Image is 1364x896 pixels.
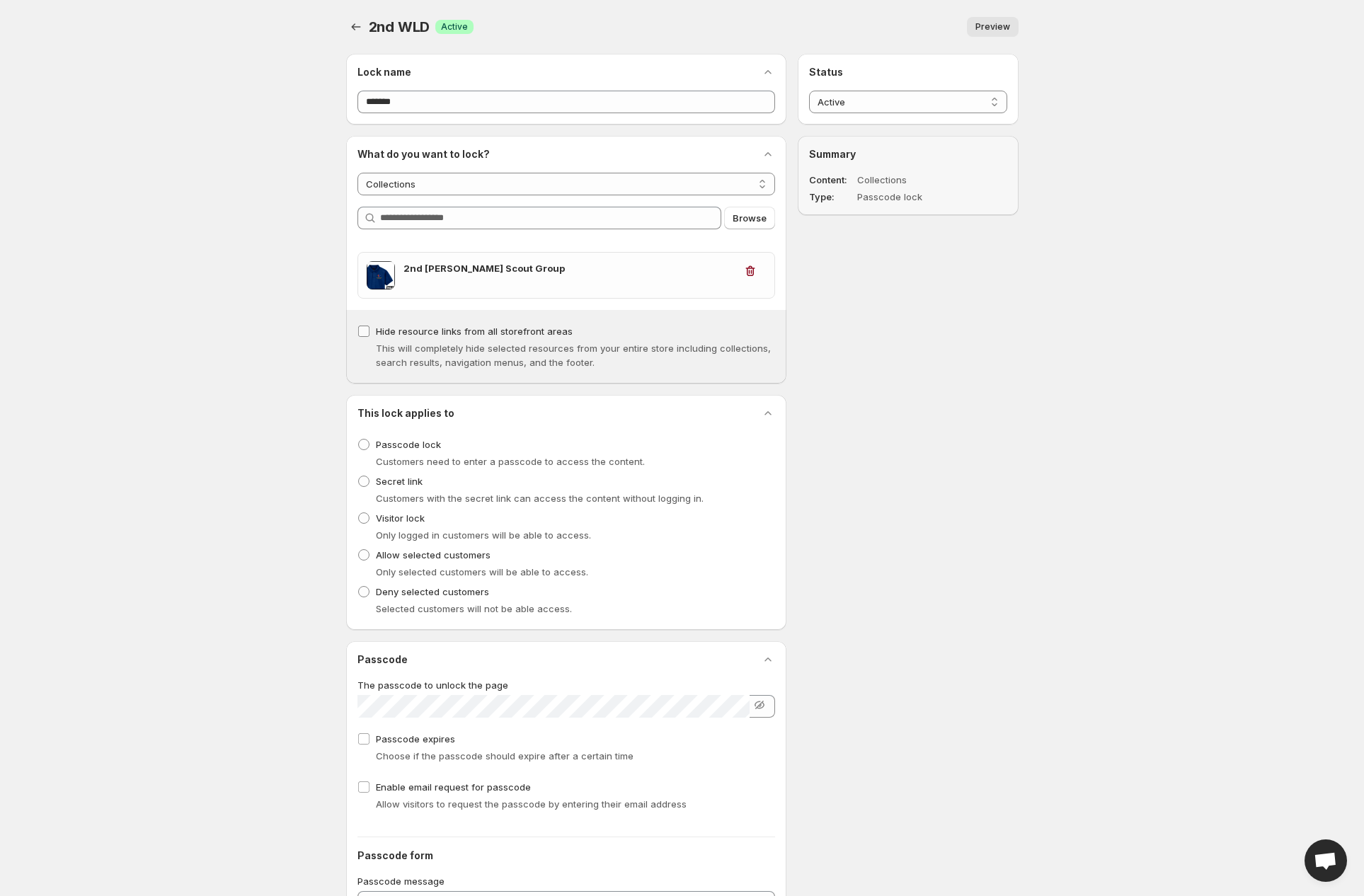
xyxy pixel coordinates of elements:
button: Preview [967,17,1019,37]
span: Selected customers will not be able access. [376,603,572,614]
h2: This lock applies to [357,406,454,420]
span: Only selected customers will be able to access. [376,566,588,578]
span: Active [441,21,468,33]
span: Visitor lock [376,512,425,524]
button: Back [346,17,366,37]
dt: Type : [809,190,854,204]
h2: Lock name [357,65,411,79]
span: Secret link [376,476,423,487]
dd: Passcode lock [857,190,966,204]
span: Allow visitors to request the passcode by entering their email address [376,798,687,810]
button: Browse [724,207,775,229]
span: Passcode expires [376,733,455,745]
span: This will completely hide selected resources from your entire store including collections, search... [376,343,771,368]
span: Deny selected customers [376,586,489,597]
span: Customers with the secret link can access the content without logging in. [376,493,704,504]
h2: What do you want to lock? [357,147,490,161]
span: Allow selected customers [376,549,491,561]
span: Choose if the passcode should expire after a certain time [376,750,634,762]
h3: 2nd [PERSON_NAME] Scout Group [403,261,735,275]
span: Preview [975,21,1010,33]
dd: Collections [857,173,966,187]
span: Passcode lock [376,439,441,450]
h2: Summary [809,147,1007,161]
span: 2nd WLD [369,18,430,35]
h2: Passcode [357,653,408,667]
span: Enable email request for passcode [376,781,531,793]
span: Only logged in customers will be able to access. [376,529,591,541]
div: Open chat [1305,839,1347,882]
dt: Content : [809,173,854,187]
p: Passcode message [357,874,776,888]
span: Customers need to enter a passcode to access the content. [376,456,645,467]
span: Browse [733,211,767,225]
h2: Status [809,65,1007,79]
h2: Passcode form [357,849,776,863]
span: Hide resource links from all storefront areas [376,326,573,337]
span: The passcode to unlock the page [357,679,508,691]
